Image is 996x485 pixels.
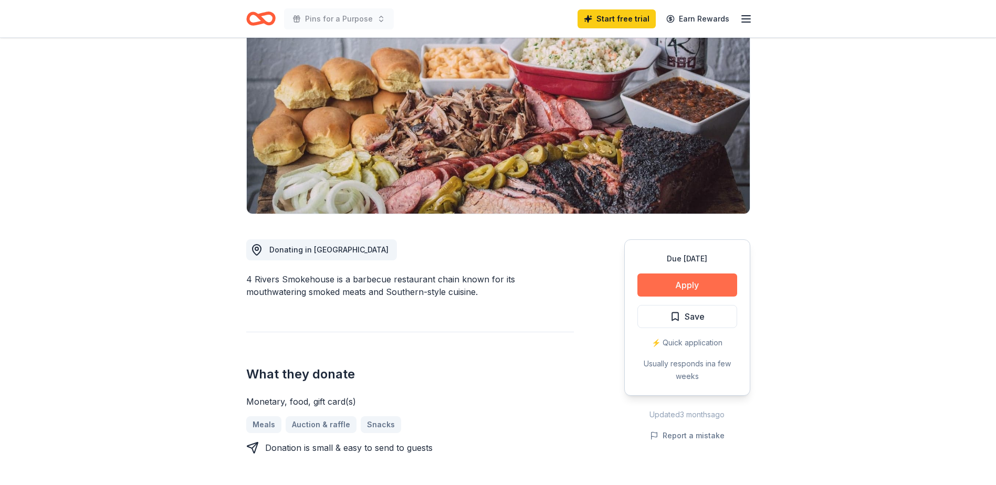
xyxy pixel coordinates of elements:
[246,6,276,31] a: Home
[361,416,401,433] a: Snacks
[624,408,750,421] div: Updated 3 months ago
[637,336,737,349] div: ⚡️ Quick application
[246,395,574,408] div: Monetary, food, gift card(s)
[685,310,705,323] span: Save
[247,13,750,214] img: Image for 4 Rivers Smokehouse
[578,9,656,28] a: Start free trial
[269,245,389,254] span: Donating in [GEOGRAPHIC_DATA]
[650,429,725,442] button: Report a mistake
[284,8,394,29] button: Pins for a Purpose
[637,252,737,265] div: Due [DATE]
[246,366,574,383] h2: What they donate
[246,273,574,298] div: 4 Rivers Smokehouse is a barbecue restaurant chain known for its mouthwatering smoked meats and S...
[246,416,281,433] a: Meals
[637,357,737,383] div: Usually responds in a few weeks
[305,13,373,25] span: Pins for a Purpose
[265,441,433,454] div: Donation is small & easy to send to guests
[660,9,736,28] a: Earn Rewards
[286,416,357,433] a: Auction & raffle
[637,305,737,328] button: Save
[637,273,737,297] button: Apply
